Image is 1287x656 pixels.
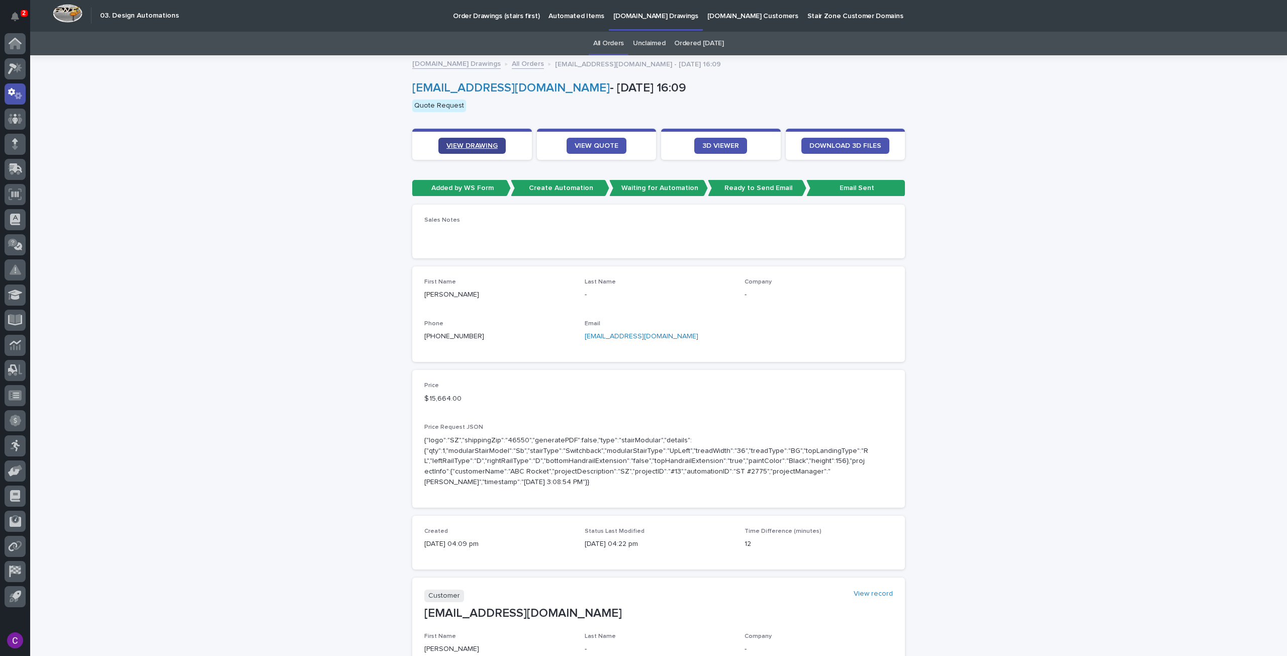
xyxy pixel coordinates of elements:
p: [PERSON_NAME] [424,290,573,300]
span: Status Last Modified [585,528,645,534]
button: users-avatar [5,630,26,651]
a: VIEW QUOTE [567,138,626,154]
p: [EMAIL_ADDRESS][DOMAIN_NAME] - [DATE] 16:09 [555,58,721,69]
a: 3D VIEWER [694,138,747,154]
span: Phone [424,321,443,327]
a: [EMAIL_ADDRESS][DOMAIN_NAME] [585,333,698,340]
p: Waiting for Automation [609,180,708,197]
p: Ready to Send Email [708,180,806,197]
h2: 03. Design Automations [100,12,179,20]
a: Ordered [DATE] [674,32,724,55]
a: [EMAIL_ADDRESS][DOMAIN_NAME] [412,82,610,94]
div: Quote Request [412,100,466,112]
p: - [DATE] 16:09 [412,81,901,96]
div: Notifications2 [13,12,26,28]
p: 2 [22,10,26,17]
span: Price Request JSON [424,424,483,430]
p: - [745,644,893,654]
span: Last Name [585,633,616,639]
span: Company [745,279,772,285]
span: Price [424,383,439,389]
a: [PHONE_NUMBER] [424,333,484,340]
a: All Orders [512,57,544,69]
a: [DOMAIN_NAME] Drawings [412,57,501,69]
span: Created [424,528,448,534]
p: $ 15,664.00 [424,394,573,404]
span: VIEW DRAWING [446,142,498,149]
p: {"logo":"SZ","shippingZip":"46550","generatePDF":false,"type":"stairModular","details":{"qty":1,"... [424,435,869,488]
p: - [585,644,733,654]
p: [PERSON_NAME] [424,644,573,654]
span: Sales Notes [424,217,460,223]
span: First Name [424,633,456,639]
a: VIEW DRAWING [438,138,506,154]
span: Email [585,321,600,327]
a: All Orders [593,32,624,55]
p: [DATE] 04:09 pm [424,539,573,549]
p: - [585,290,733,300]
button: Notifications [5,6,26,27]
span: 3D VIEWER [702,142,739,149]
a: Unclaimed [633,32,665,55]
p: [EMAIL_ADDRESS][DOMAIN_NAME] [424,606,893,621]
p: 12 [745,539,893,549]
a: DOWNLOAD 3D FILES [801,138,889,154]
span: Company [745,633,772,639]
span: First Name [424,279,456,285]
span: DOWNLOAD 3D FILES [809,142,881,149]
p: Added by WS Form [412,180,511,197]
img: Workspace Logo [53,4,82,23]
p: - [745,290,893,300]
span: VIEW QUOTE [575,142,618,149]
span: Time Difference (minutes) [745,528,821,534]
p: [DATE] 04:22 pm [585,539,733,549]
p: Customer [424,590,464,602]
p: Create Automation [511,180,609,197]
a: View record [854,590,893,598]
p: Email Sent [806,180,905,197]
span: Last Name [585,279,616,285]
